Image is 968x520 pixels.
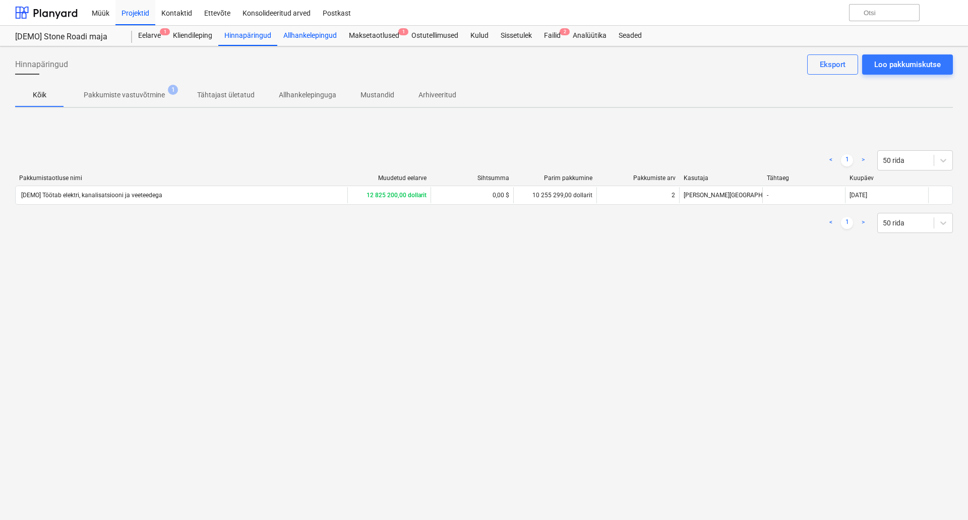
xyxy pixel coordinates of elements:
iframe: Vestluse vidin [918,472,968,520]
font: - [767,192,768,199]
font: 1 [845,218,849,225]
font: Parim pakkumine [544,175,592,182]
a: Allhankelepingud [277,26,343,46]
font: klaviatuuri_alla_nool [547,7,801,19]
font: 12 825 200,00 dollarit [367,192,427,199]
a: Eelarve1 [132,26,167,46]
a: Järgmine leht [857,217,869,229]
font: Eksport [820,60,845,69]
font: Sihtsumma [477,175,509,182]
font: 1 [402,29,405,34]
a: Maksetaotlused1 [343,26,405,46]
font: Konsolideeritud arved [243,9,311,17]
font: Loo pakkumiskutse [874,60,941,69]
font: Tähtajast ületatud [197,91,255,99]
a: Ostutellimused [405,26,464,46]
div: Vestlusvidin [918,472,968,520]
font: Maksetaotlused [349,31,399,39]
font: > [862,156,865,163]
font: Eelarve [138,31,161,39]
font: 1 [171,86,175,93]
font: vormingu_suurus [365,7,547,19]
font: Ostutellimused [411,31,458,39]
a: Failid2 [538,26,567,46]
a: Analüütika [567,26,613,46]
font: 0,00 $ [493,192,509,199]
font: 2 [564,29,566,34]
font: Otsi [864,9,876,17]
font: Ettevõte [204,9,230,17]
button: Loo pakkumiskutse [862,54,953,75]
a: Kulud [464,26,495,46]
font: Seaded [619,31,642,39]
font: < [829,218,832,225]
font: Müük [92,9,109,17]
button: Eksport [807,54,858,75]
font: Kasutaja [684,175,708,182]
font: abi [809,8,839,18]
font: Muudetud eelarve [378,175,427,182]
a: Järgmine leht [857,154,869,166]
a: Kliendileping [167,26,218,46]
font: Projektid [122,9,149,17]
font: Tähtaeg [767,175,789,182]
font: Arhiveeritud [418,91,456,99]
font: Kliendileping [173,31,212,39]
font: Sissetulek [501,31,532,39]
a: Leht 1 on teie praegune leht [841,154,853,166]
font: [DEMO] Töötab elektri, kanalisatsiooni ja veeteedega [21,192,162,199]
font: Allhankelepinguga [279,91,336,99]
font: Postkast [323,9,351,17]
font: [DATE] [850,192,867,199]
font: Analüütika [573,31,607,39]
a: Seaded [613,26,648,46]
font: Failid [544,31,561,39]
font: Hinnapäringud [15,60,68,69]
font: Kuupäev [850,175,874,182]
a: Hinnapäringud [218,26,277,46]
a: Eelmine leht [825,154,837,166]
font: > [862,218,865,225]
font: 2 [672,192,675,199]
font: Allhankelepingud [283,31,337,39]
font: Hinnapäringud [224,31,271,39]
a: Leht 1 on teie praegune leht [841,217,853,229]
font: 10 255 299,00 dollarit [532,192,592,199]
a: Sissetulek [495,26,538,46]
font: 1 [845,156,849,163]
font: Pakkumistaotluse nimi [19,175,82,182]
font: 1 [164,29,166,34]
font: [DEMO] Stone Roadi maja [15,32,107,41]
font: Pakkumiste vastuvõtmine [84,91,165,99]
font: Mustandid [360,91,394,99]
button: Otsi [849,4,920,21]
font: Pakkumiste arv [633,175,676,182]
font: < [829,156,832,163]
font: [PERSON_NAME][GEOGRAPHIC_DATA] [684,192,788,199]
font: Kontaktid [161,9,192,17]
font: otsing [854,9,908,18]
font: Kõik [33,91,46,99]
a: Eelmine leht [825,217,837,229]
i: Teadmusbaas [809,7,839,19]
font: Kulud [470,31,489,39]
